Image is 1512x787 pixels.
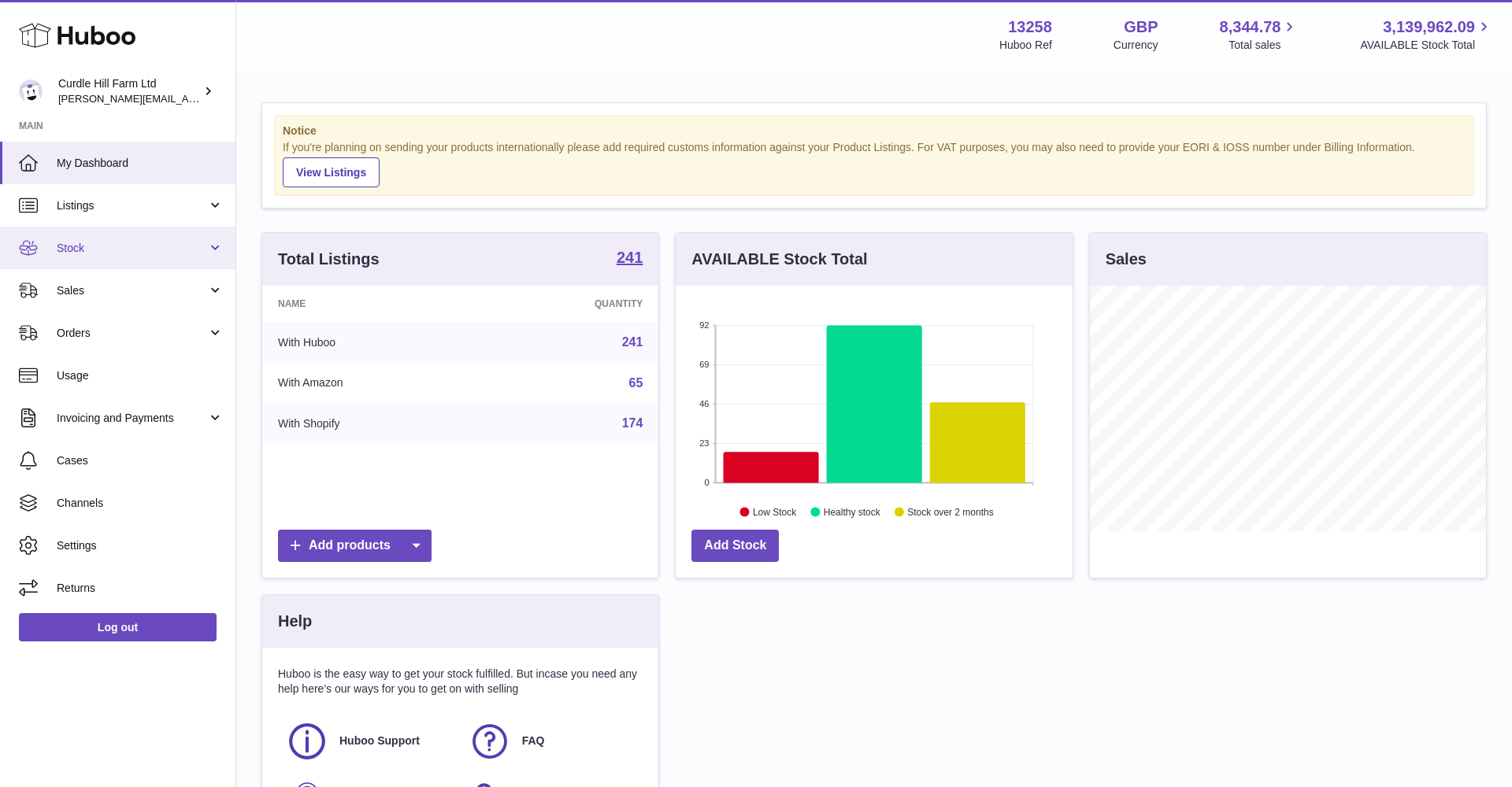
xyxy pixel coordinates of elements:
span: Cases [57,453,224,468]
a: 65 [629,376,643,390]
span: [PERSON_NAME][EMAIL_ADDRESS][DOMAIN_NAME] [58,92,316,105]
text: 23 [700,438,710,448]
td: With Huboo [262,322,479,363]
span: Channels [57,496,224,511]
span: 3,139,962.09 [1383,17,1475,38]
a: Huboo Support [286,720,453,763]
span: Returns [57,581,224,596]
text: Low Stock [753,506,797,517]
span: Stock [57,241,207,256]
span: Invoicing and Payments [57,411,207,426]
div: Curdle Hill Farm Ltd [58,76,200,106]
p: Huboo is the easy way to get your stock fulfilled. But incase you need any help here's our ways f... [278,667,643,696]
div: If you're planning on sending your products internationally please add required customs informati... [283,140,1466,187]
text: Healthy stock [824,506,881,517]
div: Huboo Ref [999,38,1052,53]
h3: Help [278,611,312,632]
a: 8,344.78 Total sales [1220,17,1299,53]
span: 8,344.78 [1220,17,1281,38]
th: Name [262,286,479,322]
a: 241 [617,249,643,268]
a: Add Stock [691,530,779,562]
th: Quantity [479,286,658,322]
span: Huboo Support [339,733,420,748]
a: Add products [278,530,432,562]
strong: 241 [617,249,643,265]
span: Settings [57,538,224,553]
text: 69 [700,360,710,369]
h3: Total Listings [278,249,380,270]
span: AVAILABLE Stock Total [1360,38,1493,53]
a: View Listings [283,157,380,187]
strong: GBP [1124,17,1158,38]
span: Total sales [1228,38,1299,53]
strong: Notice [283,124,1466,139]
img: miranda@diddlysquatfarmshop.com [19,79,43,103]
span: Usage [57,368,224,383]
a: FAQ [469,720,636,763]
h3: Sales [1106,249,1147,270]
span: Listings [57,198,207,213]
h3: AVAILABLE Stock Total [691,249,867,270]
strong: 13258 [1008,17,1052,38]
text: 92 [700,320,710,330]
span: Orders [57,326,207,341]
a: Log out [19,613,217,641]
span: FAQ [522,733,545,748]
td: With Amazon [262,363,479,404]
td: With Shopify [262,403,479,444]
span: Sales [57,283,207,298]
a: 3,139,962.09 AVAILABLE Stock Total [1360,17,1493,53]
text: 46 [700,399,710,408]
a: 241 [622,335,643,349]
a: 174 [622,416,643,430]
div: Currency [1114,38,1158,53]
text: Stock over 2 months [908,506,994,517]
span: My Dashboard [57,156,224,171]
text: 0 [705,478,710,487]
